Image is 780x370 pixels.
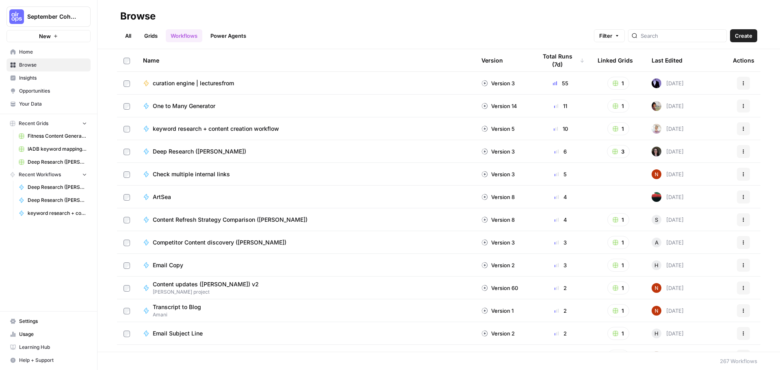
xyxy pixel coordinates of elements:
[153,193,171,201] span: ArtSea
[652,306,661,316] img: 4fp16ll1l9r167b2opck15oawpi4
[6,117,91,130] button: Recent Grids
[655,238,659,247] span: A
[39,32,51,40] span: New
[652,238,684,247] div: [DATE]
[537,147,585,156] div: 6
[735,32,752,40] span: Create
[6,315,91,328] a: Settings
[15,207,91,220] a: keyword research + content creation workflow
[607,236,629,249] button: 1
[153,329,203,338] span: Email Subject Line
[15,181,91,194] a: Deep Research ([PERSON_NAME])
[19,48,87,56] span: Home
[481,238,515,247] div: Version 3
[652,192,661,202] img: wafxwlaqvqnhahbj7w8w4tp7y7xo
[607,304,629,317] button: 1
[599,32,612,40] span: Filter
[9,9,24,24] img: September Cohort Logo
[143,170,468,178] a: Check multiple internal links
[6,30,91,42] button: New
[607,281,629,294] button: 1
[143,238,468,247] a: Competitor Content discovery ([PERSON_NAME])
[15,143,91,156] a: IADB keyword mapping-forAIOPs - Sheet1.csv
[6,328,91,341] a: Usage
[28,210,87,217] span: keyword research + content creation workflow
[143,280,468,296] a: Content updates ([PERSON_NAME]) v2[PERSON_NAME] project
[153,170,230,178] span: Check multiple internal links
[19,171,61,178] span: Recent Workflows
[598,49,633,71] div: Linked Grids
[153,311,208,318] span: Amani
[654,261,659,269] span: H
[19,120,48,127] span: Recent Grids
[143,49,468,71] div: Name
[28,132,87,140] span: Fitness Content Generator ([PERSON_NAME])
[652,283,684,293] div: [DATE]
[6,71,91,84] a: Insights
[143,79,468,87] a: curation engine | lecturesfrom
[120,29,136,42] a: All
[153,216,308,224] span: Content Refresh Strategy Comparison ([PERSON_NAME])
[28,197,87,204] span: Deep Research ([PERSON_NAME])
[481,79,515,87] div: Version 3
[481,170,515,178] div: Version 3
[481,49,503,71] div: Version
[19,100,87,108] span: Your Data
[654,329,659,338] span: H
[481,147,515,156] div: Version 3
[607,350,629,363] button: 1
[730,29,757,42] button: Create
[652,306,684,316] div: [DATE]
[153,303,201,311] span: Transcript to Blog
[720,357,757,365] div: 267 Workflows
[6,354,91,367] button: Help + Support
[652,260,684,270] div: [DATE]
[641,32,723,40] input: Search
[6,45,91,58] a: Home
[153,147,246,156] span: Deep Research ([PERSON_NAME])
[120,10,156,23] div: Browse
[652,192,684,202] div: [DATE]
[6,341,91,354] a: Learning Hub
[481,193,515,201] div: Version 8
[537,238,585,247] div: 3
[652,124,684,134] div: [DATE]
[19,87,87,95] span: Opportunities
[652,351,661,361] img: rnewfn8ozkblbv4ke1ie5hzqeirw
[537,329,585,338] div: 2
[537,284,585,292] div: 2
[652,169,684,179] div: [DATE]
[537,170,585,178] div: 5
[655,216,658,224] span: S
[537,102,585,110] div: 11
[19,344,87,351] span: Learning Hub
[6,58,91,71] a: Browse
[28,184,87,191] span: Deep Research ([PERSON_NAME])
[652,283,661,293] img: 4fp16ll1l9r167b2opck15oawpi4
[153,125,279,133] span: keyword research + content creation workflow
[652,169,661,179] img: 4fp16ll1l9r167b2opck15oawpi4
[153,288,265,296] span: [PERSON_NAME] project
[19,318,87,325] span: Settings
[481,261,515,269] div: Version 2
[481,307,513,315] div: Version 1
[481,216,515,224] div: Version 8
[6,6,91,27] button: Workspace: September Cohort
[15,130,91,143] a: Fitness Content Generator ([PERSON_NAME])
[537,261,585,269] div: 3
[153,238,286,247] span: Competitor Content discovery ([PERSON_NAME])
[143,147,468,156] a: Deep Research ([PERSON_NAME])
[19,74,87,82] span: Insights
[143,125,468,133] a: keyword research + content creation workflow
[607,259,629,272] button: 1
[652,215,684,225] div: [DATE]
[607,77,629,90] button: 1
[652,78,684,88] div: [DATE]
[733,49,754,71] div: Actions
[153,79,234,87] span: curation engine | lecturesfrom
[652,147,684,156] div: [DATE]
[6,97,91,110] a: Your Data
[143,193,468,201] a: ArtSea
[607,122,629,135] button: 1
[481,125,515,133] div: Version 5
